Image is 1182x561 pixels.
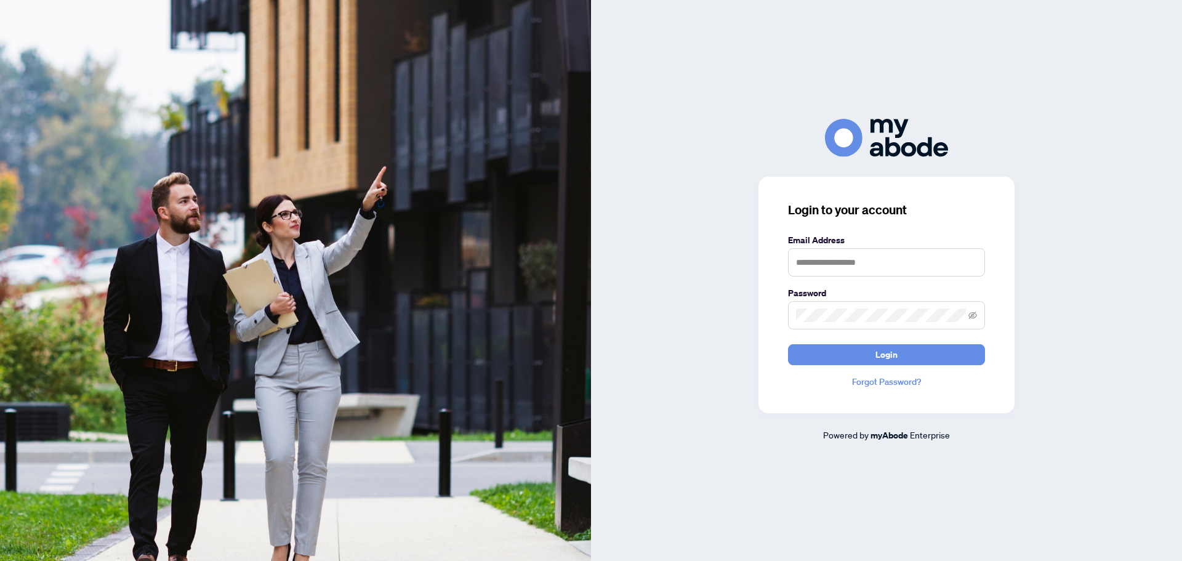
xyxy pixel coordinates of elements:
[788,233,985,247] label: Email Address
[825,119,948,156] img: ma-logo
[875,345,898,365] span: Login
[788,375,985,389] a: Forgot Password?
[968,311,977,320] span: eye-invisible
[788,344,985,365] button: Login
[910,429,950,440] span: Enterprise
[870,429,908,442] a: myAbode
[788,286,985,300] label: Password
[788,201,985,219] h3: Login to your account
[823,429,869,440] span: Powered by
